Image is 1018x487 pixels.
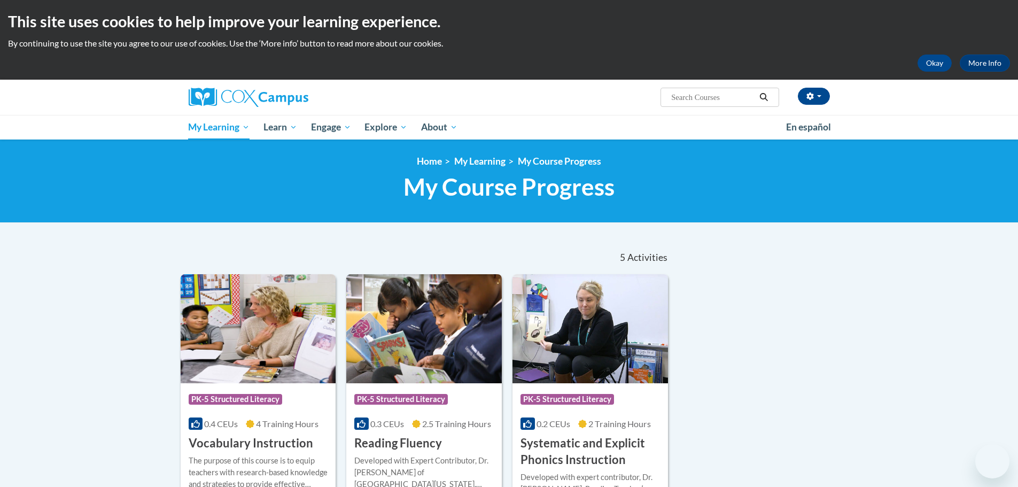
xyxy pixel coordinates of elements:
span: 0.3 CEUs [370,419,404,429]
a: My Learning [182,115,257,140]
img: Course Logo [181,274,336,383]
p: By continuing to use the site you agree to our use of cookies. Use the ‘More info’ button to read... [8,37,1010,49]
span: En español [786,121,831,133]
a: Cox Campus [189,88,392,107]
h3: Vocabulary Instruction [189,435,313,452]
span: Activities [627,252,667,264]
a: About [414,115,464,140]
span: PK-5 Structured Literacy [189,394,282,405]
a: More Info [960,55,1010,72]
span: About [421,121,457,134]
img: Cox Campus [189,88,308,107]
div: Main menu [173,115,846,140]
span: 5 [620,252,625,264]
span: 0.2 CEUs [537,419,570,429]
span: Learn [263,121,297,134]
a: My Course Progress [518,156,601,167]
span: My Course Progress [403,173,615,201]
span: PK-5 Structured Literacy [520,394,614,405]
a: En español [779,116,838,138]
span: 4 Training Hours [256,419,318,429]
span: 2.5 Training Hours [422,419,491,429]
button: Account Settings [798,88,830,105]
button: Okay [918,55,952,72]
span: PK-5 Structured Literacy [354,394,448,405]
a: Home [417,156,442,167]
h2: This site uses cookies to help improve your learning experience. [8,11,1010,32]
a: Explore [358,115,414,140]
span: Engage [311,121,351,134]
span: 0.4 CEUs [204,419,238,429]
span: 2 Training Hours [588,419,651,429]
a: My Learning [454,156,506,167]
img: Course Logo [346,274,502,383]
span: My Learning [188,121,250,134]
a: Engage [304,115,358,140]
a: Learn [257,115,304,140]
h3: Reading Fluency [354,435,442,452]
h3: Systematic and Explicit Phonics Instruction [520,435,660,468]
iframe: Button to launch messaging window [975,444,1009,478]
span: Explore [364,121,407,134]
input: Search Courses [670,91,756,104]
button: Search [756,91,772,104]
img: Course Logo [512,274,668,383]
